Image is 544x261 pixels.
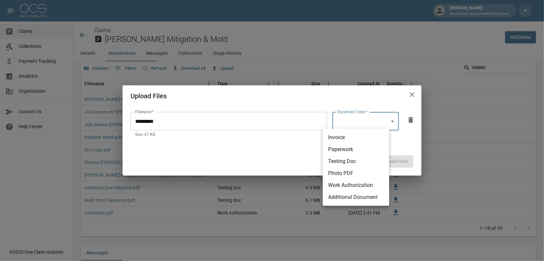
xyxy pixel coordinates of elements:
li: Paperwork [323,143,389,155]
li: Additional Document [323,191,389,203]
li: Photo PDF [323,167,389,179]
li: Invoice [323,131,389,143]
li: Work Authorization [323,179,389,191]
li: Testing Doc [323,155,389,167]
